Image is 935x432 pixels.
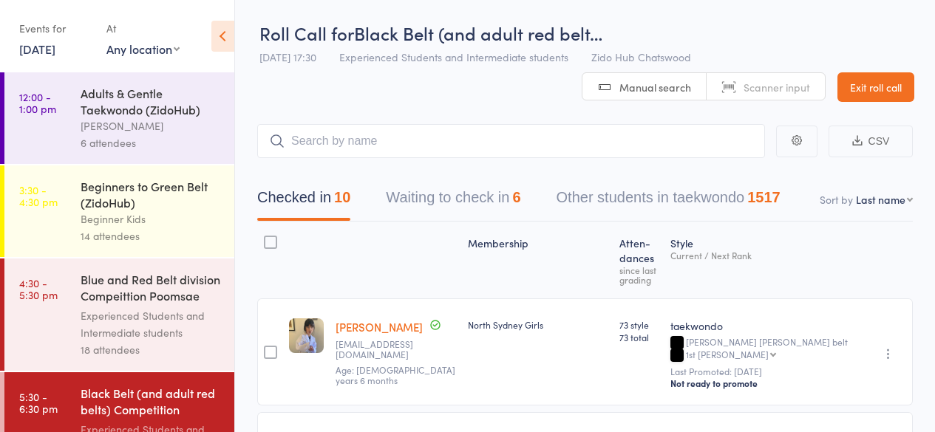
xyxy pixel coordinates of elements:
div: 6 attendees [81,134,222,151]
span: Roll Call for [259,21,354,45]
div: Beginner Kids [81,210,222,227]
button: Waiting to check in6 [386,182,520,221]
span: Manual search [619,80,691,95]
div: Current / Next Rank [670,250,853,260]
div: Adults & Gentle Taekwondo (ZidoHub) [81,85,222,117]
button: Checked in10 [257,182,350,221]
time: 5:30 - 6:30 pm [19,391,58,414]
a: Exit roll call [837,72,914,102]
div: 1st [PERSON_NAME] [686,349,769,359]
time: 3:30 - 4:30 pm [19,184,58,208]
div: North Sydney Girls [468,318,608,331]
span: Scanner input [744,80,810,95]
small: Last Promoted: [DATE] [670,366,853,377]
div: Any location [106,41,180,57]
button: CSV [829,126,913,157]
img: image1581772621.png [289,318,324,353]
div: Not ready to promote [670,377,853,389]
span: Black Belt (and adult red belt… [354,21,602,45]
a: 4:30 -5:30 pmBlue and Red Belt division Compeittion Poomsae (Zi...Experienced Students and Interm... [4,258,234,371]
input: Search by name [257,124,765,158]
div: Atten­dances [613,228,664,292]
span: Age: [DEMOGRAPHIC_DATA] years 6 months [336,363,455,386]
div: Experienced Students and Intermediate students [81,307,222,341]
label: Sort by [820,192,853,207]
a: 3:30 -4:30 pmBeginners to Green Belt (ZidoHub)Beginner Kids14 attendees [4,165,234,257]
div: 1517 [747,189,781,205]
div: 6 [512,189,520,205]
div: 14 attendees [81,227,222,244]
div: since last grading [619,265,659,284]
div: 18 attendees [81,341,222,358]
div: Beginners to Green Belt (ZidoHub) [81,178,222,210]
a: 12:00 -1:00 pmAdults & Gentle Taekwondo (ZidoHub)[PERSON_NAME]6 attendees [4,72,234,164]
div: Style [664,228,859,292]
div: taekwondo [670,318,853,333]
a: [PERSON_NAME] [336,319,423,335]
a: [DATE] [19,41,55,57]
div: [PERSON_NAME] [81,117,222,134]
div: Black Belt (and adult red belts) Competition Pooms... [81,385,222,421]
div: At [106,16,180,41]
button: Other students in taekwondo1517 [557,182,781,221]
div: Last name [856,192,905,207]
div: 10 [334,189,350,205]
span: 73 total [619,331,659,343]
span: 73 style [619,318,659,331]
span: Zido Hub Chatswood [591,49,691,64]
time: 12:00 - 1:00 pm [19,91,56,114]
span: Experienced Students and Intermediate students [339,49,568,64]
div: [PERSON_NAME] [PERSON_NAME] belt [670,337,853,362]
time: 4:30 - 5:30 pm [19,277,58,301]
span: [DATE] 17:30 [259,49,316,64]
div: Events for [19,16,92,41]
small: yunjing98@gmail.com [336,339,456,360]
div: Membership [462,228,613,292]
div: Blue and Red Belt division Compeittion Poomsae (Zi... [81,271,222,307]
